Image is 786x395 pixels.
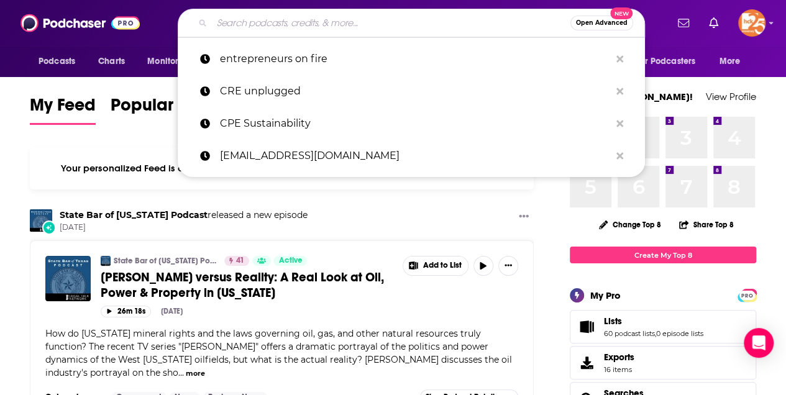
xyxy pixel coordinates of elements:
span: Exports [604,352,634,363]
a: Create My Top 8 [570,247,756,263]
button: more [186,368,205,379]
a: Charts [90,50,132,73]
span: ... [178,367,184,378]
a: Active [273,256,307,266]
p: CRE unplugged [220,75,610,107]
button: Change Top 8 [592,217,669,232]
p: CPE Sustainability [220,107,610,140]
button: 26m 18s [101,306,151,317]
img: State Bar of Texas Podcast [101,256,111,266]
a: Show notifications dropdown [704,12,723,34]
button: open menu [30,50,91,73]
button: Show profile menu [738,9,765,37]
img: Podchaser - Follow, Share and Rate Podcasts [21,11,140,35]
span: [DATE] [60,222,308,233]
img: Landman versus Reality: A Real Look at Oil, Power & Property in Texas [45,256,91,301]
div: Search podcasts, credits, & more... [178,9,645,37]
a: View Profile [706,91,756,102]
span: , [655,329,656,338]
button: Open AdvancedNew [570,16,633,30]
a: entrepreneurs on fire [178,43,645,75]
span: Open Advanced [576,20,628,26]
div: New Episode [42,220,56,234]
span: Charts [98,53,125,70]
button: open menu [628,50,713,73]
button: Show More Button [498,256,518,276]
span: My Feed [30,94,96,123]
a: 0 episode lists [656,329,703,338]
p: carolina@theceoschool.com [220,140,610,172]
h3: released a new episode [60,209,308,221]
p: entrepreneurs on fire [220,43,610,75]
span: 16 items [604,365,634,374]
div: Open Intercom Messenger [744,328,774,358]
span: Logged in as kerrifulks [738,9,765,37]
a: 60 podcast lists [604,329,655,338]
a: My Feed [30,94,96,125]
a: [EMAIL_ADDRESS][DOMAIN_NAME] [178,140,645,172]
span: PRO [739,291,754,300]
a: Show notifications dropdown [673,12,694,34]
a: [PERSON_NAME] versus Reality: A Real Look at Oil, Power & Property in [US_STATE] [101,270,394,301]
div: Your personalized Feed is curated based on the Podcasts, Creators, Users, and Lists that you Follow. [30,147,534,189]
img: State Bar of Texas Podcast [30,209,52,232]
a: State Bar of [US_STATE] Podcast [114,256,216,266]
div: [DATE] [161,307,183,316]
span: Add to List [423,261,462,270]
a: Lists [604,316,703,327]
a: CRE unplugged [178,75,645,107]
a: State Bar of Texas Podcast [60,209,208,220]
span: For Podcasters [636,53,695,70]
a: Popular Feed [111,94,216,125]
button: open menu [139,50,208,73]
a: 41 [224,256,249,266]
a: CPE Sustainability [178,107,645,140]
img: User Profile [738,9,765,37]
span: Exports [574,354,599,371]
input: Search podcasts, credits, & more... [212,13,570,33]
button: open menu [711,50,756,73]
span: Lists [604,316,622,327]
a: PRO [739,290,754,299]
button: Share Top 8 [679,212,734,237]
a: Lists [574,318,599,335]
button: Show More Button [514,209,534,225]
span: New [610,7,633,19]
span: [PERSON_NAME] versus Reality: A Real Look at Oil, Power & Property in [US_STATE] [101,270,384,301]
a: Exports [570,346,756,379]
div: My Pro [590,289,621,301]
span: Popular Feed [111,94,216,123]
span: More [720,53,741,70]
span: Active [278,255,302,267]
span: Podcasts [39,53,75,70]
span: Monitoring [147,53,191,70]
button: Show More Button [403,257,468,275]
span: 41 [236,255,244,267]
span: Lists [570,310,756,343]
span: How do [US_STATE] mineral rights and the laws governing oil, gas, and other natural resources tru... [45,328,512,378]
